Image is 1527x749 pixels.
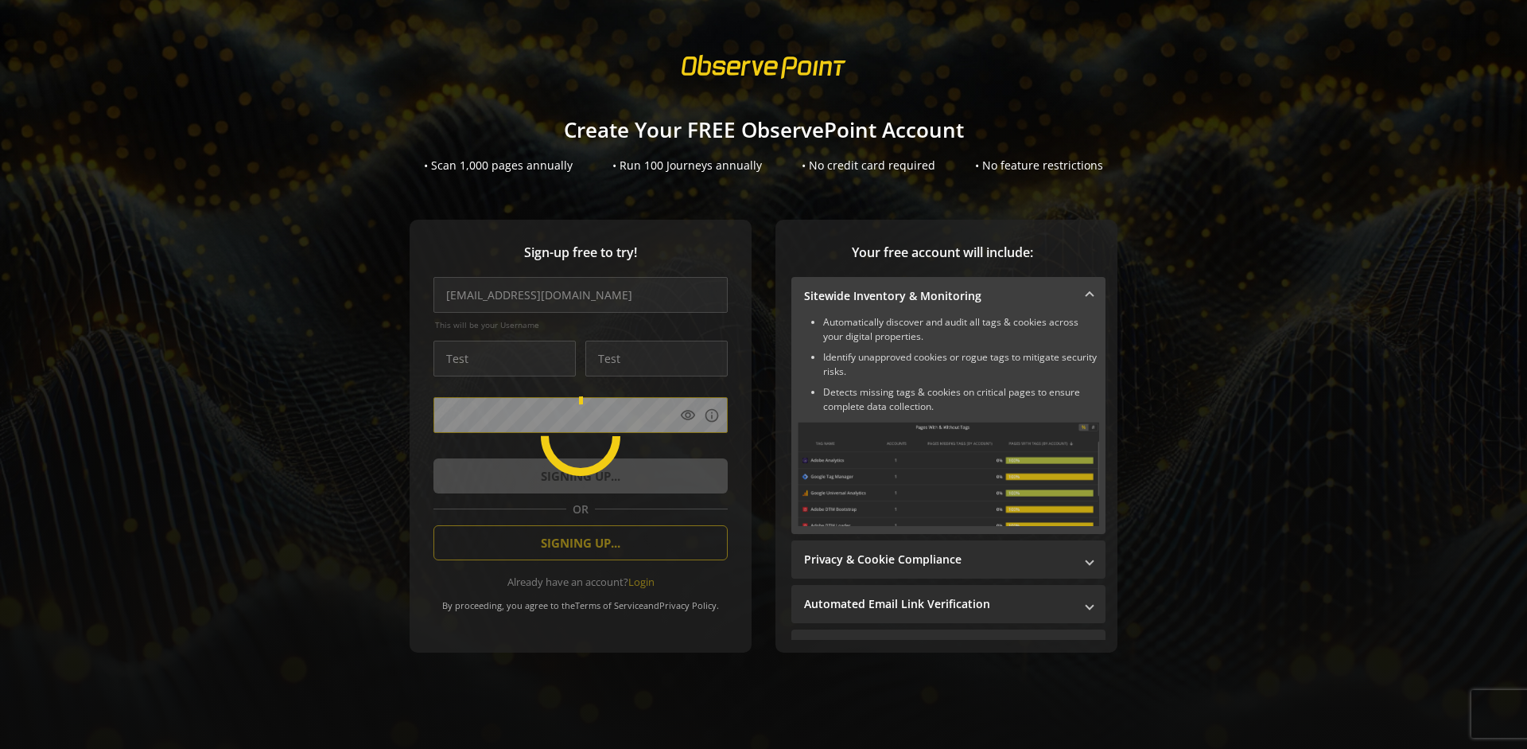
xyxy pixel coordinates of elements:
mat-expansion-panel-header: Performance Monitoring with Web Vitals [791,630,1105,668]
mat-panel-title: Sitewide Inventory & Monitoring [804,288,1074,304]
span: Sign-up free to try! [433,244,728,262]
div: • No credit card required [802,158,935,174]
mat-panel-title: Privacy & Cookie Compliance [804,552,1074,568]
li: Automatically discover and audit all tags & cookies across your digital properties. [823,315,1099,344]
mat-expansion-panel-header: Privacy & Cookie Compliance [791,540,1105,579]
mat-panel-title: Automated Email Link Verification [804,596,1074,612]
mat-expansion-panel-header: Automated Email Link Verification [791,585,1105,623]
a: Privacy Policy [659,599,717,611]
span: Your free account will include: [791,244,1094,262]
div: Sitewide Inventory & Monitoring [791,315,1105,534]
div: • Scan 1,000 pages annually [424,158,573,174]
a: Terms of Service [575,599,643,611]
img: Sitewide Inventory & Monitoring [798,422,1099,526]
div: • No feature restrictions [975,158,1103,174]
div: By proceeding, you agree to the and . [433,589,728,611]
mat-expansion-panel-header: Sitewide Inventory & Monitoring [791,277,1105,315]
li: Detects missing tags & cookies on critical pages to ensure complete data collection. [823,385,1099,414]
li: Identify unapproved cookies or rogue tags to mitigate security risks. [823,350,1099,379]
div: • Run 100 Journeys annually [612,158,762,174]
